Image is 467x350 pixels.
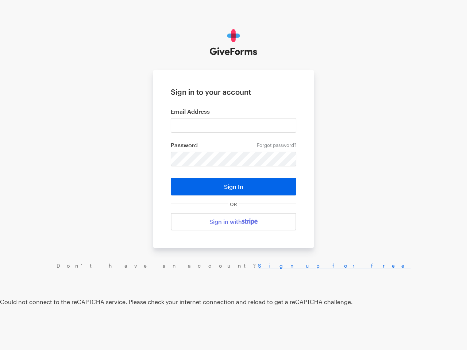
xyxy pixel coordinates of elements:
[258,262,411,269] a: Sign up for free
[7,262,460,269] div: Don’t have an account?
[242,218,258,225] img: stripe-07469f1003232ad58a8838275b02f7af1ac9ba95304e10fa954b414cd571f63b.svg
[171,108,296,115] label: Email Address
[171,213,296,230] a: Sign in with
[171,87,296,96] h1: Sign in to your account
[171,178,296,195] button: Sign In
[210,29,258,55] img: GiveForms
[257,142,296,148] a: Forgot password?
[171,141,296,149] label: Password
[228,201,239,207] span: OR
